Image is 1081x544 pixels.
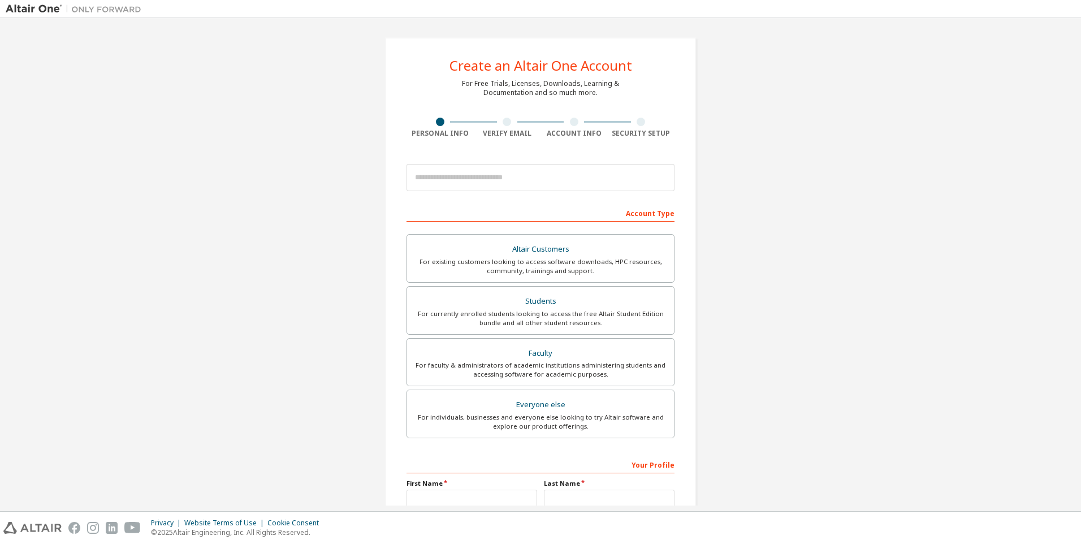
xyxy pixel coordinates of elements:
div: Create an Altair One Account [449,59,632,72]
div: Verify Email [474,129,541,138]
div: For existing customers looking to access software downloads, HPC resources, community, trainings ... [414,257,667,275]
img: Altair One [6,3,147,15]
img: instagram.svg [87,522,99,534]
div: Students [414,293,667,309]
div: Account Type [407,204,674,222]
img: facebook.svg [68,522,80,534]
label: Last Name [544,479,674,488]
div: For individuals, businesses and everyone else looking to try Altair software and explore our prod... [414,413,667,431]
p: © 2025 Altair Engineering, Inc. All Rights Reserved. [151,528,326,537]
div: Your Profile [407,455,674,473]
div: Faculty [414,346,667,361]
div: Personal Info [407,129,474,138]
img: linkedin.svg [106,522,118,534]
div: Website Terms of Use [184,519,267,528]
label: First Name [407,479,537,488]
div: Account Info [540,129,608,138]
div: Privacy [151,519,184,528]
img: youtube.svg [124,522,141,534]
div: Security Setup [608,129,675,138]
img: altair_logo.svg [3,522,62,534]
div: Cookie Consent [267,519,326,528]
div: For currently enrolled students looking to access the free Altair Student Edition bundle and all ... [414,309,667,327]
div: Everyone else [414,397,667,413]
div: For faculty & administrators of academic institutions administering students and accessing softwa... [414,361,667,379]
div: Altair Customers [414,241,667,257]
div: For Free Trials, Licenses, Downloads, Learning & Documentation and so much more. [462,79,619,97]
